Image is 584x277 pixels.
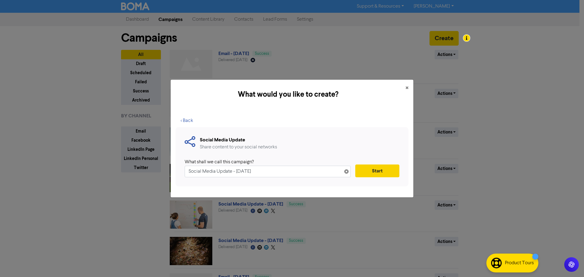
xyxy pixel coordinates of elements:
[200,144,277,151] div: Share content to your social networks
[401,80,413,97] button: Close
[176,89,401,100] h5: What would you like to create?
[355,164,399,177] button: Start
[200,136,277,144] div: Social Media Update
[554,248,584,277] iframe: Chat Widget
[185,158,346,166] div: What shall we call this campaign?
[176,114,198,127] button: < Back
[405,84,408,93] span: ×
